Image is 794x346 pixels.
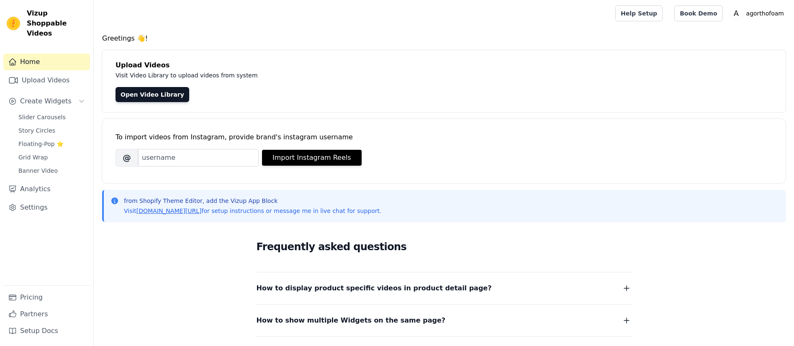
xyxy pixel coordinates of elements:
span: Grid Wrap [18,153,48,161]
a: [DOMAIN_NAME][URL] [136,208,202,214]
a: Banner Video [13,165,90,177]
a: Settings [3,199,90,216]
button: How to show multiple Widgets on the same page? [257,315,632,326]
a: Floating-Pop ⭐ [13,138,90,150]
span: Floating-Pop ⭐ [18,140,64,148]
a: Pricing [3,289,90,306]
h4: Upload Videos [116,60,772,70]
p: Visit Video Library to upload videos from system [116,70,491,80]
a: Upload Videos [3,72,90,89]
h2: Frequently asked questions [257,238,632,255]
a: Help Setup [615,5,663,21]
button: A agorthofoam [730,6,787,21]
span: Vizup Shoppable Videos [27,8,87,38]
a: Book Demo [674,5,722,21]
div: To import videos from Instagram, provide brand's instagram username [116,132,772,142]
text: A [734,9,739,18]
input: username [138,149,259,167]
a: Grid Wrap [13,151,90,163]
a: Home [3,54,90,70]
img: Vizup [7,17,20,30]
a: Open Video Library [116,87,189,102]
button: Import Instagram Reels [262,150,362,166]
a: Partners [3,306,90,323]
button: How to display product specific videos in product detail page? [257,282,632,294]
span: @ [116,149,138,167]
button: Create Widgets [3,93,90,110]
p: from Shopify Theme Editor, add the Vizup App Block [124,197,381,205]
span: How to show multiple Widgets on the same page? [257,315,446,326]
a: Setup Docs [3,323,90,339]
span: Create Widgets [20,96,72,106]
span: Story Circles [18,126,55,135]
span: How to display product specific videos in product detail page? [257,282,492,294]
span: Slider Carousels [18,113,66,121]
span: Banner Video [18,167,58,175]
h4: Greetings 👋! [102,33,786,44]
p: agorthofoam [743,6,787,21]
a: Slider Carousels [13,111,90,123]
p: Visit for setup instructions or message me in live chat for support. [124,207,381,215]
a: Story Circles [13,125,90,136]
a: Analytics [3,181,90,197]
